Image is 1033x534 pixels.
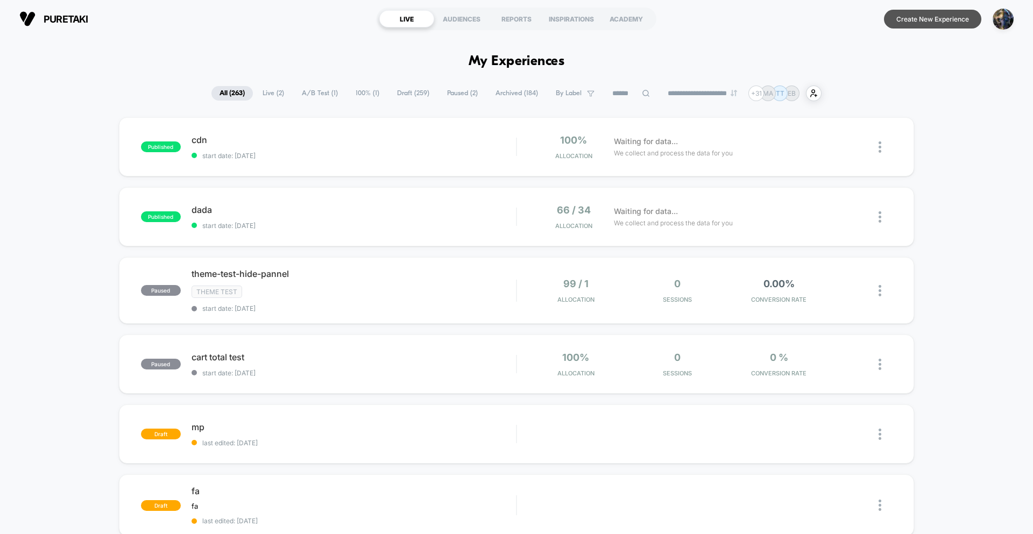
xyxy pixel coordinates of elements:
[763,278,795,289] span: 0.00%
[439,86,486,101] span: Paused ( 2 )
[557,296,595,303] span: Allocation
[449,277,482,288] input: Volume
[16,10,91,27] button: puretaki
[192,286,242,298] span: Theme Test
[879,285,881,296] img: close
[788,89,796,97] p: EB
[192,222,516,230] span: start date: [DATE]
[379,10,434,27] div: LIVE
[192,517,516,525] span: last edited: [DATE]
[141,141,181,152] span: published
[192,152,516,160] span: start date: [DATE]
[389,86,437,101] span: Draft ( 259 )
[555,222,592,230] span: Allocation
[400,276,428,288] div: Duration
[776,89,784,97] p: TT
[993,9,1014,30] img: ppic
[141,429,181,439] span: draft
[434,10,489,27] div: AUDIENCES
[373,276,398,288] div: Current time
[629,296,726,303] span: Sessions
[487,86,546,101] span: Archived ( 184 )
[348,86,387,101] span: 100% ( 1 )
[557,204,591,216] span: 66 / 34
[599,10,654,27] div: ACADEMY
[192,486,516,496] span: fa
[629,369,726,377] span: Sessions
[731,369,827,377] span: CONVERSION RATE
[614,148,733,158] span: We collect and process the data for you
[614,136,678,147] span: Waiting for data...
[557,369,595,377] span: Allocation
[211,86,253,101] span: All ( 263 )
[763,89,773,97] p: MA
[192,352,516,362] span: cart total test
[141,500,181,511] span: draft
[731,90,737,96] img: end
[44,13,88,25] span: puretaki
[544,10,599,27] div: INSPIRATIONS
[192,304,516,312] span: start date: [DATE]
[555,152,592,160] span: Allocation
[141,211,181,222] span: published
[748,86,764,101] div: + 31
[192,268,516,279] span: theme-test-hide-pannel
[879,359,881,370] img: close
[19,11,36,27] img: Visually logo
[192,204,516,215] span: dada
[192,422,516,432] span: mp
[989,8,1017,30] button: ppic
[562,352,589,363] span: 100%
[879,429,881,440] img: close
[563,278,589,289] span: 99 / 1
[141,359,181,369] span: paused
[614,218,733,228] span: We collect and process the data for you
[294,86,346,101] span: A/B Test ( 1 )
[879,500,881,511] img: close
[674,352,681,363] span: 0
[731,296,827,303] span: CONVERSION RATE
[469,54,565,69] h1: My Experiences
[192,502,198,510] span: fa
[192,369,516,377] span: start date: [DATE]
[770,352,788,363] span: 0 %
[254,86,292,101] span: Live ( 2 )
[489,10,544,27] div: REPORTS
[556,89,582,97] span: By Label
[674,278,681,289] span: 0
[8,259,521,269] input: Seek
[879,141,881,153] img: close
[884,10,981,29] button: Create New Experience
[192,134,516,145] span: cdn
[614,205,678,217] span: Waiting for data...
[251,136,277,161] button: Play, NEW DEMO 2025-VEED.mp4
[879,211,881,223] img: close
[560,134,587,146] span: 100%
[5,274,23,291] button: Play, NEW DEMO 2025-VEED.mp4
[192,439,516,447] span: last edited: [DATE]
[141,285,181,296] span: paused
